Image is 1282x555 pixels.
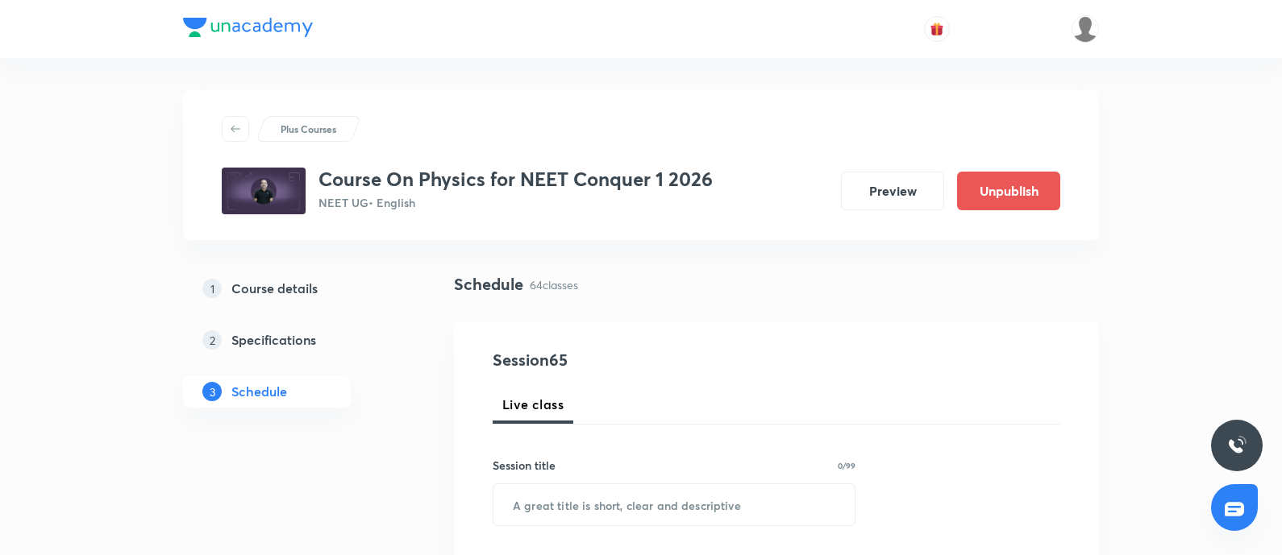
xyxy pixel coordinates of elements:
h5: Course details [231,279,318,298]
p: 0/99 [838,462,855,470]
h6: Session title [493,457,556,474]
p: Plus Courses [281,122,336,136]
img: avatar [930,22,944,36]
img: 85f358088d29441698bde27e03cfc2df.jpg [222,168,306,214]
p: NEET UG • English [318,194,713,211]
p: 3 [202,382,222,401]
button: Unpublish [957,172,1060,210]
img: Company Logo [183,18,313,37]
p: 2 [202,330,222,350]
a: 1Course details [183,272,402,304]
p: 1 [202,279,222,298]
span: Live class [502,395,564,414]
button: Preview [841,172,944,210]
a: 2Specifications [183,324,402,356]
h4: Schedule [454,272,523,296]
h3: Course On Physics for NEET Conquer 1 2026 [318,168,713,191]
button: avatar [924,16,950,42]
p: 64 classes [530,276,578,293]
a: Company Logo [183,18,313,41]
img: ttu [1227,436,1247,455]
h5: Specifications [231,330,316,350]
h4: Session 65 [493,348,787,372]
h5: Schedule [231,382,287,401]
img: Gopal ram [1072,15,1099,43]
input: A great title is short, clear and descriptive [493,484,855,525]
